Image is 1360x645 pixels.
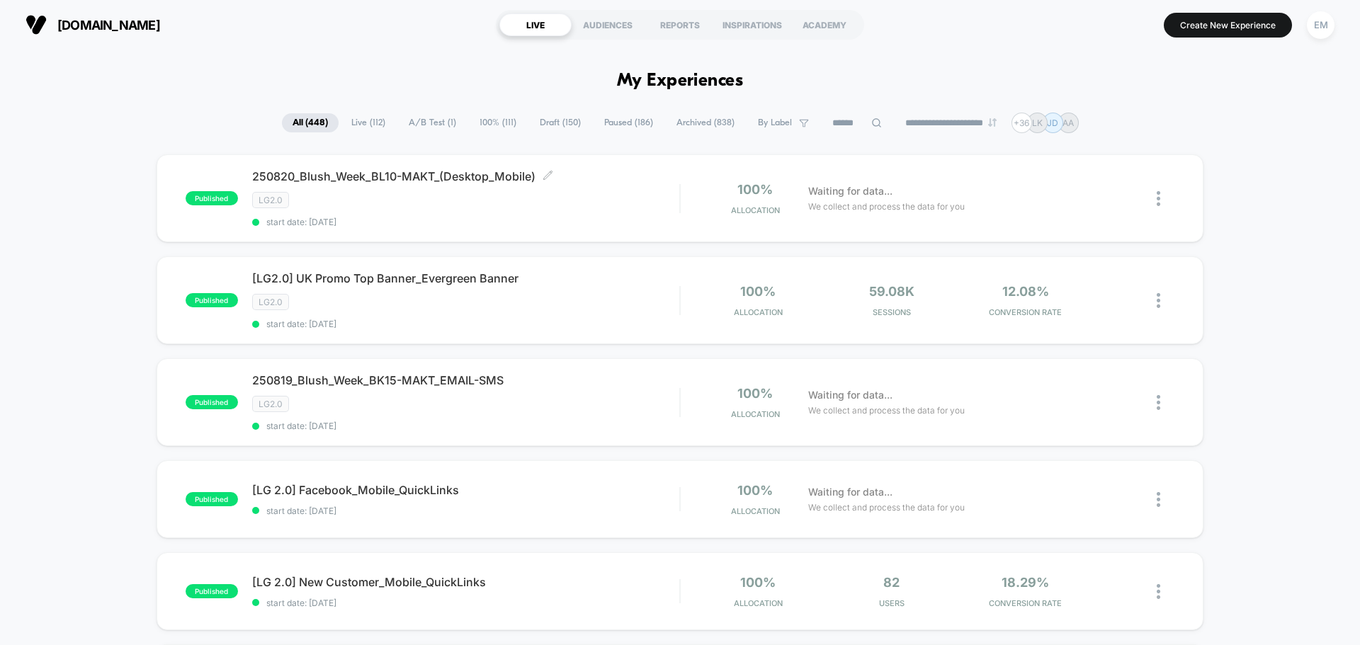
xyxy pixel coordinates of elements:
[808,484,892,500] span: Waiting for data...
[716,13,788,36] div: INSPIRATIONS
[186,492,238,506] span: published
[529,113,591,132] span: Draft ( 150 )
[398,113,467,132] span: A/B Test ( 1 )
[252,575,679,589] span: [LG 2.0] New Customer_Mobile_QuickLinks
[186,191,238,205] span: published
[499,13,572,36] div: LIVE
[252,271,679,285] span: [LG2.0] UK Promo Top Banner_Evergreen Banner
[57,18,160,33] span: [DOMAIN_NAME]
[740,575,776,590] span: 100%
[1307,11,1334,39] div: EM
[758,118,792,128] span: By Label
[282,113,339,132] span: All ( 448 )
[883,575,900,590] span: 82
[731,205,780,215] span: Allocation
[808,183,892,199] span: Waiting for data...
[808,501,965,514] span: We collect and process the data for you
[829,598,956,608] span: Users
[1002,575,1049,590] span: 18.29%
[1011,113,1032,133] div: + 36
[737,483,773,498] span: 100%
[1157,584,1160,599] img: close
[252,169,679,183] span: 250820_Blush_Week_BL10-MAKT_(Desktop_Mobile)
[252,396,289,412] span: LG2.0
[740,284,776,299] span: 100%
[186,584,238,598] span: published
[25,14,47,35] img: Visually logo
[186,293,238,307] span: published
[734,307,783,317] span: Allocation
[594,113,664,132] span: Paused ( 186 )
[1157,395,1160,410] img: close
[808,200,965,213] span: We collect and process the data for you
[252,506,679,516] span: start date: [DATE]
[252,192,289,208] span: LG2.0
[252,421,679,431] span: start date: [DATE]
[252,483,679,497] span: [LG 2.0] Facebook_Mobile_QuickLinks
[829,307,956,317] span: Sessions
[737,182,773,197] span: 100%
[962,307,1089,317] span: CONVERSION RATE
[808,404,965,417] span: We collect and process the data for you
[186,395,238,409] span: published
[252,294,289,310] span: LG2.0
[988,118,997,127] img: end
[962,598,1089,608] span: CONVERSION RATE
[252,319,679,329] span: start date: [DATE]
[737,386,773,401] span: 100%
[252,373,679,387] span: 250819_Blush_Week_BK15-MAKT_EMAIL-SMS
[341,113,396,132] span: Live ( 112 )
[734,598,783,608] span: Allocation
[1062,118,1074,128] p: AA
[469,113,527,132] span: 100% ( 111 )
[252,217,679,227] span: start date: [DATE]
[808,387,892,403] span: Waiting for data...
[788,13,861,36] div: ACADEMY
[1157,492,1160,507] img: close
[1157,191,1160,206] img: close
[572,13,644,36] div: AUDIENCES
[1303,11,1339,40] button: EM
[731,409,780,419] span: Allocation
[617,71,744,91] h1: My Experiences
[731,506,780,516] span: Allocation
[666,113,745,132] span: Archived ( 838 )
[1157,293,1160,308] img: close
[1047,118,1058,128] p: JD
[21,13,164,36] button: [DOMAIN_NAME]
[644,13,716,36] div: REPORTS
[1032,118,1043,128] p: LK
[252,598,679,608] span: start date: [DATE]
[1002,284,1049,299] span: 12.08%
[869,284,914,299] span: 59.08k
